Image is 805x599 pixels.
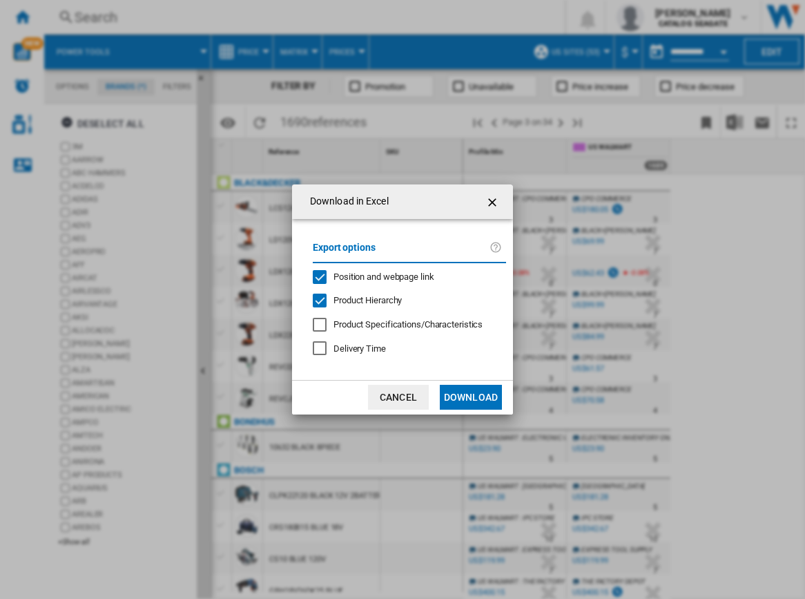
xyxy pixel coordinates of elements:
[303,195,389,209] h4: Download in Excel
[313,342,506,355] md-checkbox: Delivery Time
[440,385,502,410] button: Download
[313,294,495,307] md-checkbox: Product Hierarchy
[333,318,483,331] div: Only applies to Category View
[485,194,502,211] ng-md-icon: getI18NText('BUTTONS.CLOSE_DIALOG')
[313,240,489,265] label: Export options
[313,270,495,283] md-checkbox: Position and webpage link
[368,385,429,410] button: Cancel
[333,272,434,282] span: Position and webpage link
[333,319,483,330] span: Product Specifications/Characteristics
[333,295,402,305] span: Product Hierarchy
[333,343,386,354] span: Delivery Time
[480,188,507,216] button: getI18NText('BUTTONS.CLOSE_DIALOG')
